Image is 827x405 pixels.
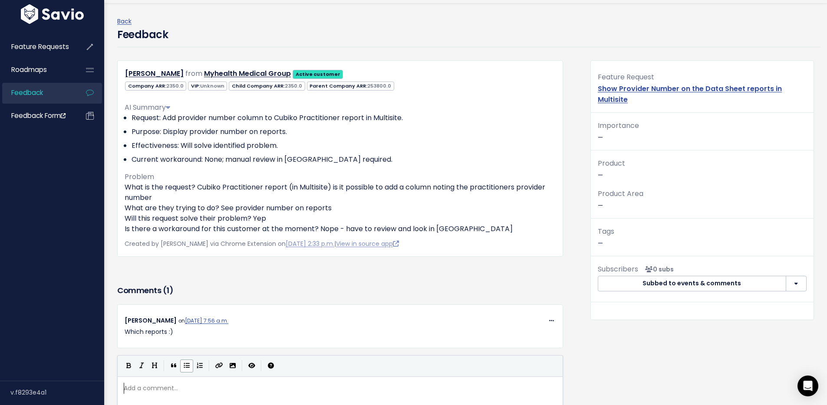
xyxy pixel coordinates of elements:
[166,285,169,296] span: 1
[598,84,782,105] a: Show Provider Number on the Data Sheet reports in Multisite
[296,71,340,78] strong: Active customer
[598,226,614,236] span: Tags
[598,72,654,82] span: Feature Request
[132,127,556,137] li: Purpose: Display provider number on reports.
[204,69,291,78] a: Myhealth Medical Group
[185,69,202,78] span: from
[122,359,135,372] button: Bold
[117,27,168,42] h4: Feedback
[598,157,807,181] p: —
[229,82,305,91] span: Child Company ARR:
[125,102,170,112] span: AI Summary
[598,264,638,274] span: Subscribers
[598,276,786,291] button: Subbed to events & comments
[19,4,86,24] img: logo-white.9d6f32f41409.svg
[212,359,226,372] button: Create Link
[367,82,391,89] span: 253800.0
[264,359,277,372] button: Markdown Guide
[226,359,239,372] button: Import an image
[125,172,154,182] span: Problem
[286,239,334,248] a: [DATE] 2:33 p.m.
[117,284,563,297] h3: Comments ( )
[125,69,184,78] a: [PERSON_NAME]
[242,360,243,371] i: |
[125,327,556,337] p: Which reports :)
[132,154,556,165] li: Current workaround: None; manual review in [GEOGRAPHIC_DATA] required.
[11,65,47,74] span: Roadmaps
[797,376,818,396] div: Open Intercom Messenger
[188,82,227,91] span: VIP:
[642,265,674,274] span: <p><strong>Subscribers</strong><br><br> No subscribers yet<br> </p>
[125,239,399,248] span: Created by [PERSON_NAME] via Chrome Extension on |
[125,182,556,234] p: What is the request? Cubiko Practitioner report (in Multisite) is it possible to add a column not...
[2,83,72,103] a: Feedback
[598,120,807,143] p: —
[10,381,104,404] div: v.f8293e4a1
[11,88,43,97] span: Feedback
[135,359,148,372] button: Italic
[209,360,210,371] i: |
[167,359,180,372] button: Quote
[185,317,228,324] a: [DATE] 7:56 a.m.
[148,359,161,372] button: Heading
[2,106,72,126] a: Feedback form
[180,359,193,372] button: Generic List
[132,113,556,123] li: Request: Add provider number column to Cubiko Practitioner report in Multisite.
[2,60,72,80] a: Roadmaps
[336,239,399,248] a: View in source app
[11,42,69,51] span: Feature Requests
[193,359,206,372] button: Numbered List
[132,140,556,151] li: Effectiveness: Will solve identified problem.
[125,316,177,325] span: [PERSON_NAME]
[598,121,639,131] span: Importance
[598,225,807,249] p: —
[2,37,72,57] a: Feature Requests
[125,82,186,91] span: Company ARR:
[117,17,132,26] a: Back
[598,189,643,199] span: Product Area
[245,359,258,372] button: Toggle Preview
[598,158,625,168] span: Product
[11,111,66,120] span: Feedback form
[307,82,394,91] span: Parent Company ARR:
[285,82,302,89] span: 2350.0
[166,82,184,89] span: 2350.0
[200,82,224,89] span: Unknown
[261,360,262,371] i: |
[598,188,807,211] p: —
[178,317,228,324] span: on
